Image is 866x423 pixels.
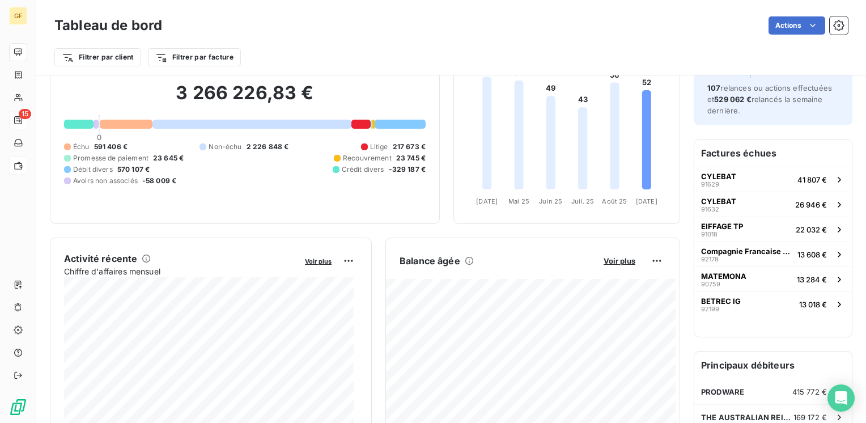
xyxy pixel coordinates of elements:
[19,109,31,119] span: 15
[797,175,827,184] span: 41 807 €
[694,192,852,217] button: CYLEBAT9163226 946 €
[701,256,719,263] span: 92178
[94,142,128,152] span: 591 406 €
[54,15,162,36] h3: Tableau de bord
[117,164,150,175] span: 570 107 €
[714,95,751,104] span: 529 062 €
[796,225,827,234] span: 22 032 €
[389,164,426,175] span: -329 187 €
[694,291,852,316] button: BETREC IG9219913 018 €
[795,200,827,209] span: 26 946 €
[827,384,855,412] div: Open Intercom Messenger
[508,197,529,205] tspan: Mai 25
[97,133,101,142] span: 0
[73,142,90,152] span: Échu
[797,250,827,259] span: 13 608 €
[64,265,297,277] span: Chiffre d'affaires mensuel
[701,413,793,422] span: THE AUSTRALIAN REINFORCING COMPANY
[247,142,289,152] span: 2 226 848 €
[701,206,719,213] span: 91632
[73,153,148,163] span: Promesse de paiement
[571,197,594,205] tspan: Juil. 25
[694,139,852,167] h6: Factures échues
[769,16,825,35] button: Actions
[302,256,335,266] button: Voir plus
[701,387,744,396] span: PRODWARE
[476,197,498,205] tspan: [DATE]
[604,256,635,265] span: Voir plus
[797,275,827,284] span: 13 284 €
[400,254,460,268] h6: Balance âgée
[54,48,141,66] button: Filtrer par client
[396,153,426,163] span: 23 745 €
[73,176,138,186] span: Avoirs non associés
[342,164,384,175] span: Crédit divers
[707,83,720,92] span: 107
[701,181,719,188] span: 91629
[694,242,852,267] button: Compagnie Francaise d'Informatique9217813 608 €
[539,197,562,205] tspan: Juin 25
[9,398,27,416] img: Logo LeanPay
[701,247,793,256] span: Compagnie Francaise d'Informatique
[370,142,388,152] span: Litige
[64,82,426,116] h2: 3 266 226,83 €
[602,197,627,205] tspan: Août 25
[701,272,746,281] span: MATEMONA
[701,172,736,181] span: CYLEBAT
[9,7,27,25] div: GF
[701,231,718,238] span: 91018
[799,300,827,309] span: 13 018 €
[701,306,719,312] span: 92199
[64,252,137,265] h6: Activité récente
[694,352,852,379] h6: Principaux débiteurs
[600,256,639,266] button: Voir plus
[694,217,852,242] button: EIFFAGE TP9101822 032 €
[694,167,852,192] button: CYLEBAT9162941 807 €
[792,387,827,396] span: 415 772 €
[148,48,241,66] button: Filtrer par facture
[343,153,392,163] span: Recouvrement
[636,197,657,205] tspan: [DATE]
[393,142,426,152] span: 217 673 €
[707,83,832,115] span: relances ou actions effectuées et relancés la semaine dernière.
[701,197,736,206] span: CYLEBAT
[153,153,184,163] span: 23 645 €
[701,297,741,306] span: BETREC IG
[701,222,743,231] span: EIFFAGE TP
[701,281,720,287] span: 90759
[305,257,332,265] span: Voir plus
[142,176,176,186] span: -58 009 €
[694,267,852,291] button: MATEMONA9075913 284 €
[209,142,241,152] span: Non-échu
[793,413,827,422] span: 169 172 €
[73,164,113,175] span: Débit divers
